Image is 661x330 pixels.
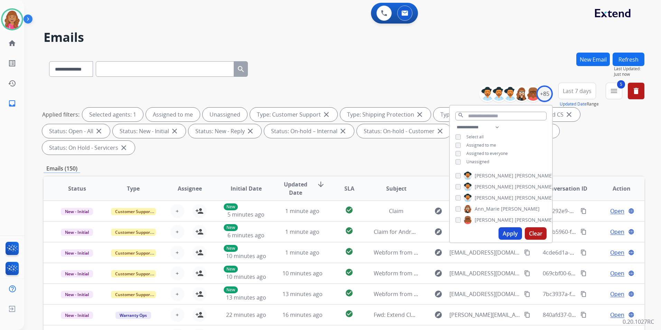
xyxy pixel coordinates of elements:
[628,270,634,276] mat-icon: language
[543,311,647,319] span: 840afd37-0893-40ca-a27f-6ea337dbe1dc
[42,141,135,155] div: Status: On Hold - Servicers
[195,207,204,215] mat-icon: person_add
[614,72,644,77] span: Just now
[434,311,443,319] mat-icon: explore
[176,269,179,277] span: +
[203,108,247,121] div: Unassigned
[610,228,624,236] span: Open
[224,245,238,252] p: New
[170,204,184,218] button: +
[226,273,266,281] span: 10 minutes ago
[8,59,16,67] mat-icon: list_alt
[515,172,553,179] span: [PERSON_NAME]
[111,249,156,257] span: Customer Support
[389,207,403,215] span: Claim
[195,248,204,257] mat-icon: person_add
[632,87,640,95] mat-icon: delete
[176,290,179,298] span: +
[449,269,520,277] span: [EMAIL_ADDRESS][DOMAIN_NAME]
[68,184,86,193] span: Status
[565,110,573,119] mat-icon: close
[434,207,443,215] mat-icon: explore
[543,249,651,256] span: 4cde6d1a-2dd8-4088-9c16-5aab01eb9122
[628,249,634,256] mat-icon: language
[434,269,443,277] mat-icon: explore
[580,229,587,235] mat-icon: content_copy
[61,229,93,236] span: New - Initial
[345,289,353,297] mat-icon: check_circle
[466,159,489,165] span: Unassigned
[416,110,424,119] mat-icon: close
[449,290,520,298] span: [EMAIL_ADDRESS][DOMAIN_NAME]
[610,248,624,257] span: Open
[285,249,319,256] span: 1 minute ago
[515,183,553,190] span: [PERSON_NAME]
[250,108,337,121] div: Type: Customer Support
[285,228,319,236] span: 1 minute ago
[580,208,587,214] mat-icon: content_copy
[588,176,644,201] th: Action
[610,269,624,277] span: Open
[176,228,179,236] span: +
[344,184,354,193] span: SLA
[449,311,520,319] span: [PERSON_NAME][EMAIL_ADDRESS][PERSON_NAME][DOMAIN_NAME]
[282,311,323,319] span: 16 minutes ago
[374,228,530,236] span: Claim for Andros Isle - Please confirm that this was received.
[466,134,484,140] span: Select all
[543,290,643,298] span: 7bc3937a-f576-466f-a30a-45015fec4fe0
[115,312,151,319] span: Warranty Ops
[623,318,654,326] p: 0.20.1027RC
[617,80,625,89] span: 5
[61,270,93,277] span: New - Initial
[170,246,184,259] button: +
[576,53,610,66] button: New Email
[111,229,156,236] span: Customer Support
[178,184,202,193] span: Assignee
[475,183,513,190] span: [PERSON_NAME]
[61,249,93,257] span: New - Initial
[280,180,311,197] span: Updated Date
[176,248,179,257] span: +
[436,127,444,135] mat-icon: close
[8,79,16,88] mat-icon: history
[44,164,80,173] p: Emails (150)
[434,290,443,298] mat-icon: explore
[42,124,110,138] div: Status: Open - All
[227,211,264,218] span: 5 minutes ago
[224,266,238,273] p: New
[458,112,464,118] mat-icon: search
[340,108,431,121] div: Type: Shipping Protection
[475,194,513,201] span: [PERSON_NAME]
[449,248,520,257] span: [EMAIL_ADDRESS][DOMAIN_NAME]
[170,266,184,280] button: +
[2,10,22,29] img: avatar
[628,229,634,235] mat-icon: language
[524,270,530,276] mat-icon: content_copy
[434,228,443,236] mat-icon: explore
[170,127,179,135] mat-icon: close
[111,291,156,298] span: Customer Support
[224,203,238,210] p: New
[345,227,353,235] mat-icon: check_circle
[475,205,500,212] span: Ann_Marie
[345,310,353,318] mat-icon: check_circle
[434,248,443,257] mat-icon: explore
[613,53,644,66] button: Refresh
[580,312,587,318] mat-icon: content_copy
[8,99,16,108] mat-icon: inbox
[475,172,513,179] span: [PERSON_NAME]
[628,312,634,318] mat-icon: language
[170,308,184,322] button: +
[120,144,128,152] mat-icon: close
[580,291,587,297] mat-icon: content_copy
[499,227,522,240] button: Apply
[525,227,547,240] button: Clear
[610,290,624,298] span: Open
[111,270,156,277] span: Customer Support
[127,184,140,193] span: Type
[226,252,266,260] span: 10 minutes ago
[195,228,204,236] mat-icon: person_add
[82,108,143,121] div: Selected agents: 1
[558,83,596,99] button: Last 7 days
[536,85,553,102] div: +85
